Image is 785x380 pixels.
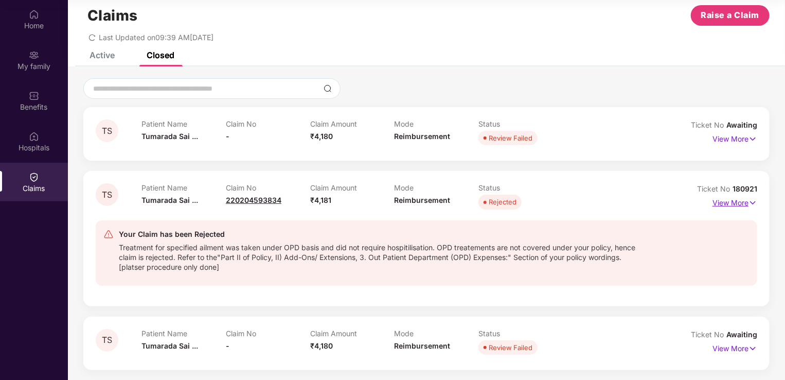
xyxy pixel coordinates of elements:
[226,132,229,141] span: -
[99,33,213,42] span: Last Updated on 09:39 AM[DATE]
[226,329,310,338] p: Claim No
[394,196,450,204] span: Reimbursement
[478,183,563,192] p: Status
[691,120,726,129] span: Ticket No
[478,119,563,128] p: Status
[87,7,138,24] h1: Claims
[489,342,532,353] div: Review Failed
[141,196,198,204] span: Tumarada Sai ...
[103,229,114,239] img: svg+xml;base64,PHN2ZyB4bWxucz0iaHR0cDovL3d3dy53My5vcmcvMjAwMC9zdmciIHdpZHRoPSIyNCIgaGVpZ2h0PSIyNC...
[748,343,757,354] img: svg+xml;base64,PHN2ZyB4bWxucz0iaHR0cDovL3d3dy53My5vcmcvMjAwMC9zdmciIHdpZHRoPSIxNyIgaGVpZ2h0PSIxNy...
[489,133,532,143] div: Review Failed
[226,183,310,192] p: Claim No
[310,196,331,204] span: ₹4,181
[394,183,478,192] p: Mode
[489,197,516,207] div: Rejected
[102,336,112,344] span: TS
[29,172,39,182] img: svg+xml;base64,PHN2ZyBpZD0iQ2xhaW0iIHhtbG5zPSJodHRwOi8vd3d3LnczLm9yZy8yMDAwL3N2ZyIgd2lkdGg9IjIwIi...
[310,341,333,350] span: ₹4,180
[102,191,112,199] span: TS
[29,91,39,101] img: svg+xml;base64,PHN2ZyBpZD0iQmVuZWZpdHMiIHhtbG5zPSJodHRwOi8vd3d3LnczLm9yZy8yMDAwL3N2ZyIgd2lkdGg9Ij...
[324,84,332,93] img: svg+xml;base64,PHN2ZyBpZD0iU2VhcmNoLTMyeDMyIiB4bWxucz0iaHR0cDovL3d3dy53My5vcmcvMjAwMC9zdmciIHdpZH...
[733,184,757,193] span: 180921
[394,119,478,128] p: Mode
[141,119,226,128] p: Patient Name
[712,131,757,145] p: View More
[691,330,726,339] span: Ticket No
[748,197,757,209] img: svg+xml;base64,PHN2ZyB4bWxucz0iaHR0cDovL3d3dy53My5vcmcvMjAwMC9zdmciIHdpZHRoPSIxNyIgaGVpZ2h0PSIxNy...
[394,329,478,338] p: Mode
[226,119,310,128] p: Claim No
[394,341,450,350] span: Reimbursement
[748,133,757,145] img: svg+xml;base64,PHN2ZyB4bWxucz0iaHR0cDovL3d3dy53My5vcmcvMjAwMC9zdmciIHdpZHRoPSIxNyIgaGVpZ2h0PSIxNy...
[29,50,39,60] img: svg+xml;base64,PHN2ZyB3aWR0aD0iMjAiIGhlaWdodD0iMjAiIHZpZXdCb3g9IjAgMCAyMCAyMCIgZmlsbD0ibm9uZSIgeG...
[147,50,174,60] div: Closed
[102,127,112,135] span: TS
[226,341,229,350] span: -
[141,329,226,338] p: Patient Name
[226,196,281,204] tcxspan: Call 220204593834 via 3CX
[141,341,198,350] span: Tumarada Sai ...
[697,184,733,193] span: Ticket No
[394,132,450,141] span: Reimbursement
[310,119,395,128] p: Claim Amount
[478,329,563,338] p: Status
[691,5,770,26] button: Raise a Claim
[119,228,642,240] div: Your Claim has been Rejected
[141,183,226,192] p: Patient Name
[726,120,757,129] span: Awaiting
[310,329,395,338] p: Claim Amount
[310,183,395,192] p: Claim Amount
[310,132,333,141] span: ₹4,180
[90,50,115,60] div: Active
[726,330,757,339] span: Awaiting
[712,340,757,354] p: View More
[29,131,39,142] img: svg+xml;base64,PHN2ZyBpZD0iSG9zcGl0YWxzIiB4bWxucz0iaHR0cDovL3d3dy53My5vcmcvMjAwMC9zdmciIHdpZHRoPS...
[141,132,198,141] span: Tumarada Sai ...
[88,33,96,42] span: redo
[119,240,642,272] div: Treatment for specified ailment was taken under OPD basis and did not require hospitilisation. OP...
[701,9,760,22] span: Raise a Claim
[29,9,39,20] img: svg+xml;base64,PHN2ZyBpZD0iSG9tZSIgeG1sbnM9Imh0dHA6Ly93d3cudzMub3JnLzIwMDAvc3ZnIiB3aWR0aD0iMjAiIG...
[712,195,757,209] p: View More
